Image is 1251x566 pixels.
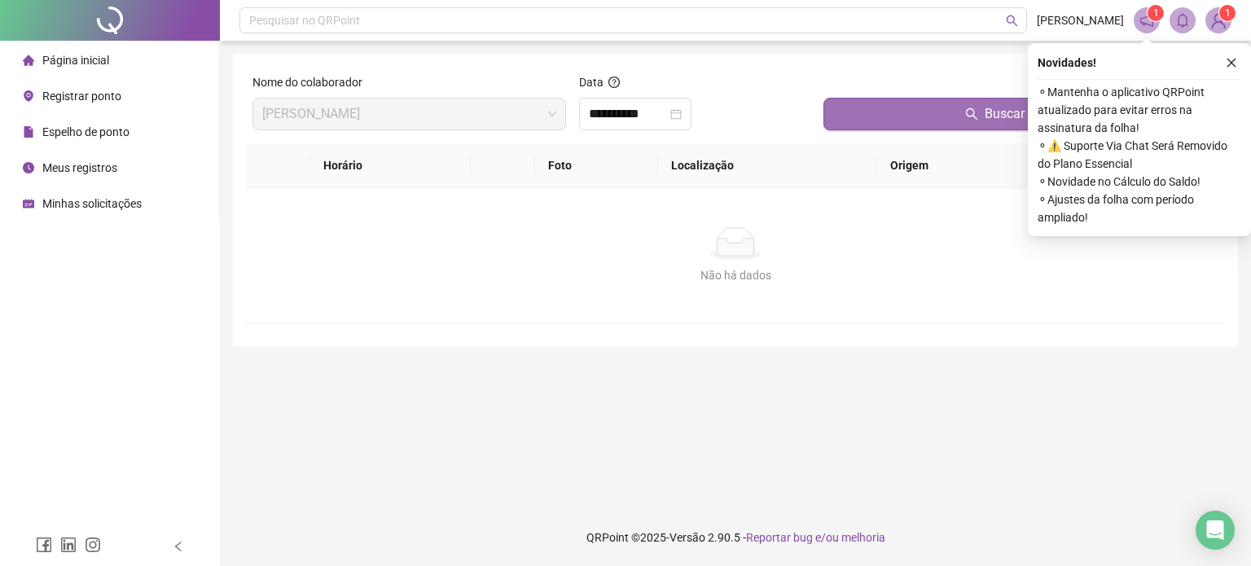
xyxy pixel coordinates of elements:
sup: Atualize o seu contato no menu Meus Dados [1219,5,1236,21]
span: ⚬ ⚠️ Suporte Via Chat Será Removido do Plano Essencial [1038,137,1241,173]
label: Nome do colaborador [252,73,373,91]
th: Foto [535,143,658,188]
th: Localização [658,143,877,188]
span: Buscar registros [985,104,1078,124]
span: Espelho de ponto [42,125,129,138]
span: linkedin [60,537,77,553]
button: Buscar registros [823,98,1218,130]
span: SARA MONTEIRO SOUSA [262,99,556,129]
span: [PERSON_NAME] [1037,11,1124,29]
span: environment [23,90,34,102]
span: home [23,55,34,66]
span: Reportar bug e/ou melhoria [746,531,885,544]
div: Não há dados [266,266,1205,284]
span: 1 [1225,7,1231,19]
span: ⚬ Ajustes da folha com período ampliado! [1038,191,1241,226]
span: facebook [36,537,52,553]
span: Minhas solicitações [42,197,142,210]
span: search [1006,15,1018,27]
span: Meus registros [42,161,117,174]
span: ⚬ Mantenha o aplicativo QRPoint atualizado para evitar erros na assinatura da folha! [1038,83,1241,137]
span: question-circle [608,77,620,88]
span: Versão [669,531,705,544]
span: 1 [1153,7,1159,19]
span: close [1226,57,1237,68]
sup: 1 [1148,5,1164,21]
footer: QRPoint © 2025 - 2.90.5 - [220,509,1251,566]
span: left [173,541,184,552]
span: Novidades ! [1038,54,1096,72]
span: instagram [85,537,101,553]
th: Horário [310,143,471,188]
span: Data [579,76,604,89]
span: Página inicial [42,54,109,67]
span: bell [1175,13,1190,28]
span: clock-circle [23,162,34,173]
span: search [965,107,978,121]
img: 93324 [1206,8,1231,33]
span: file [23,126,34,138]
span: ⚬ Novidade no Cálculo do Saldo! [1038,173,1241,191]
span: notification [1139,13,1154,28]
th: Origem [877,143,1036,188]
span: schedule [23,198,34,209]
span: Registrar ponto [42,90,121,103]
div: Open Intercom Messenger [1196,511,1235,550]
